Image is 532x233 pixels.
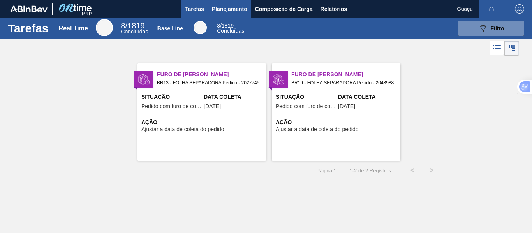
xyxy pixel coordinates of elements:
button: Notificações [479,4,504,14]
button: Filtro [458,21,524,36]
span: 8 [121,21,125,30]
div: Base Line [194,21,207,34]
img: Logout [515,4,524,14]
span: Ação [276,118,398,126]
span: Página : 1 [317,168,336,173]
span: Furo de Coleta [157,70,266,79]
span: 07/10/2025 [338,103,355,109]
span: Furo de Coleta [291,70,400,79]
h1: Tarefas [8,24,49,33]
span: BR13 - FOLHA SEPARADORA Pedido - 2027745 [157,79,260,87]
div: Base Line [217,23,244,33]
span: Situação [276,93,336,101]
span: Tarefas [185,4,204,14]
div: Real Time [59,25,88,32]
span: Ajustar a data de coleta do pedido [276,126,359,132]
span: Data Coleta [204,93,264,101]
div: Real Time [96,19,113,36]
span: BR19 - FOLHA SEPARADORA Pedido - 2043988 [291,79,394,87]
span: Filtro [491,25,504,32]
div: Real Time [121,23,148,34]
div: Base Line [157,25,183,32]
span: Planejamento [212,4,247,14]
span: Ação [141,118,264,126]
span: Ajustar a data de coleta do pedido [141,126,224,132]
span: Concluídas [121,28,148,35]
img: status [273,74,284,85]
span: Pedido com furo de coleta [276,103,336,109]
span: 8 [217,23,220,29]
div: Visão em Cards [504,41,519,56]
button: < [403,161,422,180]
span: / 1819 [217,23,234,29]
img: TNhmsLtSVTkK8tSr43FrP2fwEKptu5GPRR3wAAAABJRU5ErkJggg== [10,5,48,12]
span: Pedido com furo de coleta [141,103,202,109]
span: / 1819 [121,21,144,30]
div: Visão em Lista [490,41,504,56]
span: Composição de Carga [255,4,313,14]
span: Concluídas [217,28,244,34]
span: 1 - 2 de 2 Registros [348,168,391,173]
span: Relatórios [321,4,347,14]
button: > [422,161,442,180]
img: status [138,74,150,85]
span: Data Coleta [338,93,398,101]
span: 08/10/2025 [204,103,221,109]
span: Situação [141,93,202,101]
